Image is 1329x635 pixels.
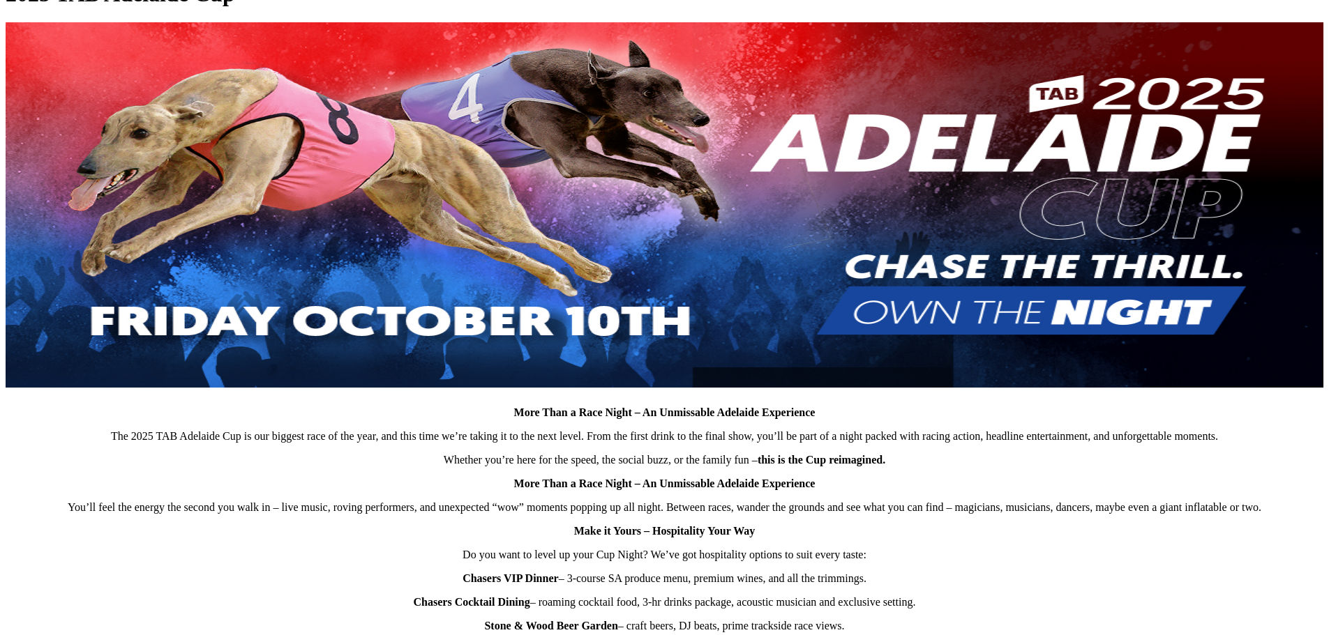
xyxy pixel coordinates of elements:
strong: More Than a Race Night – An Unmissable Adelaide Experience [514,406,816,418]
img: AdelaideCup2025_WebHeader_1310x524.jpg [6,22,1323,388]
strong: this is the Cup reimagined. [758,454,885,466]
p: The 2025 TAB Adelaide Cup is our biggest race of the year, and this time we’re taking it to the n... [6,430,1323,443]
strong: Chasers VIP Dinner [463,572,559,584]
strong: Chasers Cocktail Dining [414,596,530,608]
p: – craft beers, DJ beats, prime trackside race views. [6,620,1323,632]
p: – 3-course SA produce menu, premium wines, and all the trimmings. [6,572,1323,585]
p: – roaming cocktail food, 3-hr drinks package, acoustic musician and exclusive setting. [6,596,1323,609]
p: Do you want to level up your Cup Night? We’ve got hospitality options to suit every taste: [6,549,1323,561]
p: Whether you’re here for the speed, the social buzz, or the family fun – [6,454,1323,466]
strong: More Than a Race Night – An Unmissable Adelaide Experience [514,477,816,489]
strong: Stone & Wood Beer Garden [484,620,617,632]
strong: Make it Yours – Hospitality Your Way [574,525,756,537]
p: You’ll feel the energy the second you walk in – live music, roving performers, and unexpected “wo... [6,501,1323,514]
